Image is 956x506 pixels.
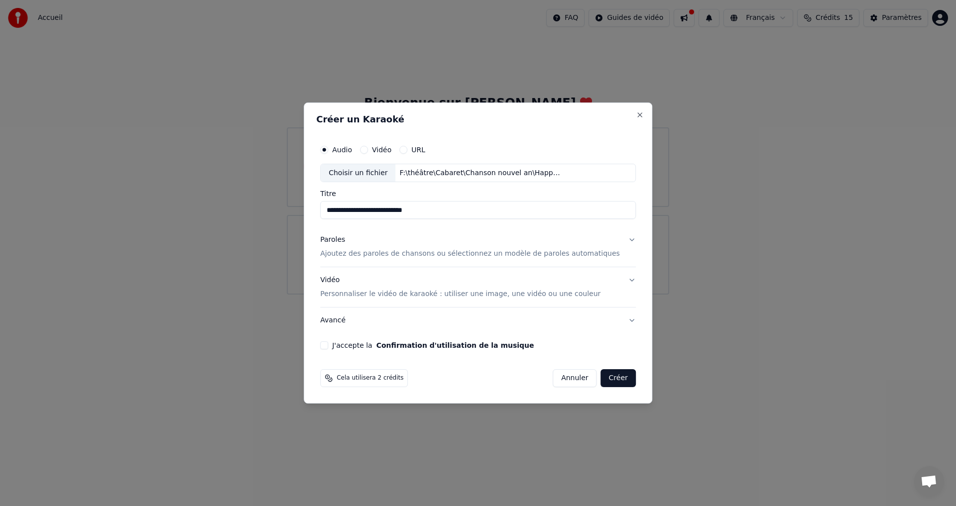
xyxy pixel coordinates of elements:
[337,374,403,382] span: Cela utilisera 2 crédits
[601,369,636,387] button: Créer
[320,227,636,267] button: ParolesAjoutez des paroles de chansons ou sélectionnez un modèle de paroles automatiques
[320,307,636,333] button: Avancé
[320,289,600,299] p: Personnaliser le vidéo de karaoké : utiliser une image, une vidéo ou une couleur
[411,146,425,153] label: URL
[372,146,391,153] label: Vidéo
[316,115,640,124] h2: Créer un Karaoké
[332,146,352,153] label: Audio
[396,168,565,178] div: F:\théâtre\Cabaret\Chanson nouvel an\Happy New year Kit Kat club V3.mp3
[320,235,345,245] div: Paroles
[320,268,636,307] button: VidéoPersonnaliser le vidéo de karaoké : utiliser une image, une vidéo ou une couleur
[320,249,620,259] p: Ajoutez des paroles de chansons ou sélectionnez un modèle de paroles automatiques
[320,191,636,198] label: Titre
[376,342,534,349] button: J'accepte la
[553,369,597,387] button: Annuler
[332,342,534,349] label: J'accepte la
[321,164,395,182] div: Choisir un fichier
[320,276,600,300] div: Vidéo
